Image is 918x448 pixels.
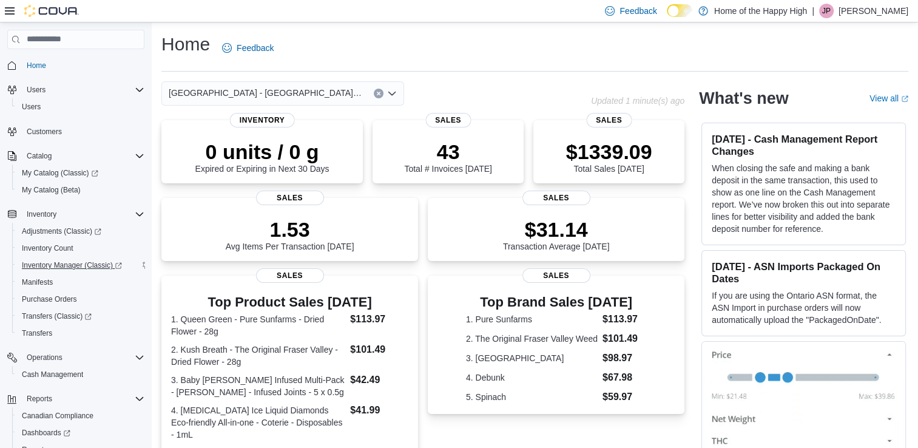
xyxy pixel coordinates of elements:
dt: 5. Spinach [466,391,598,403]
a: Purchase Orders [17,292,82,307]
a: Customers [22,124,67,139]
span: Purchase Orders [17,292,144,307]
span: Manifests [22,277,53,287]
button: Reports [22,392,57,406]
button: Catalog [2,148,149,165]
span: Home [22,58,144,73]
span: Users [22,83,144,97]
button: Inventory [2,206,149,223]
a: Manifests [17,275,58,290]
span: Feedback [237,42,274,54]
button: Users [22,83,50,97]
button: Customers [2,123,149,140]
button: Home [2,56,149,74]
h3: [DATE] - Cash Management Report Changes [712,133,896,157]
span: Catalog [27,151,52,161]
span: Transfers [22,328,52,338]
span: Operations [22,350,144,365]
span: Users [17,100,144,114]
span: Catalog [22,149,144,163]
span: Sales [522,268,590,283]
dd: $113.97 [350,312,408,327]
button: Clear input [374,89,383,98]
span: Feedback [619,5,656,17]
span: Transfers [17,326,144,341]
dt: 1. Pure Sunfarms [466,313,598,325]
p: Updated 1 minute(s) ago [591,96,684,106]
img: Cova [24,5,79,17]
svg: External link [901,95,908,103]
h3: [DATE] - ASN Imports Packaged On Dates [712,260,896,285]
h3: Top Brand Sales [DATE] [466,295,646,310]
a: Inventory Count [17,241,78,256]
span: Sales [256,268,324,283]
a: My Catalog (Classic) [12,165,149,182]
a: Inventory Manager (Classic) [17,258,127,273]
dd: $67.98 [602,370,646,385]
dd: $59.97 [602,390,646,404]
span: Canadian Compliance [22,411,93,421]
a: Transfers (Classic) [17,309,96,324]
span: Sales [425,113,471,127]
div: Total # Invoices [DATE] [404,140,491,174]
button: Manifests [12,274,149,291]
p: Home of the Happy High [714,4,807,18]
input: Dark Mode [667,4,692,17]
dd: $101.49 [602,331,646,346]
span: Operations [27,353,62,362]
button: Users [2,81,149,98]
span: Inventory Count [22,243,73,253]
span: Users [27,85,46,95]
span: Inventory [27,209,56,219]
button: Transfers [12,325,149,342]
p: $1339.09 [566,140,652,164]
a: Adjustments (Classic) [17,224,106,239]
p: 0 units / 0 g [195,140,329,164]
a: Feedback [217,36,278,60]
dd: $41.99 [350,403,408,418]
span: Sales [522,191,590,205]
p: | [812,4,814,18]
a: My Catalog (Classic) [17,166,103,180]
div: Avg Items Per Transaction [DATE] [226,217,354,251]
button: My Catalog (Beta) [12,182,149,199]
span: Manifests [17,275,144,290]
span: [GEOGRAPHIC_DATA] - [GEOGRAPHIC_DATA] - Pop's Cannabis [169,86,362,100]
a: Canadian Compliance [17,409,98,423]
span: Transfers (Classic) [22,311,92,321]
p: 1.53 [226,217,354,242]
span: JP [822,4,831,18]
button: Open list of options [387,89,397,98]
span: Customers [27,127,62,137]
span: Adjustments (Classic) [17,224,144,239]
dt: 2. Kush Breath - The Original Fraser Valley - Dried Flower - 28g [171,344,345,368]
dd: $98.97 [602,351,646,365]
span: Adjustments (Classic) [22,226,101,236]
p: $31.14 [503,217,610,242]
span: Cash Management [17,367,144,382]
button: Cash Management [12,366,149,383]
div: Total Sales [DATE] [566,140,652,174]
p: If you are using the Ontario ASN format, the ASN Import in purchase orders will now automatically... [712,290,896,326]
span: Reports [22,392,144,406]
span: My Catalog (Classic) [17,166,144,180]
dd: $42.49 [350,373,408,387]
dt: 2. The Original Fraser Valley Weed [466,333,598,345]
button: Inventory [22,207,61,222]
dt: 4. Debunk [466,372,598,384]
p: When closing the safe and making a bank deposit in the same transaction, this used to show as one... [712,162,896,235]
span: Sales [586,113,632,127]
dd: $101.49 [350,342,408,357]
span: Inventory [230,113,295,127]
h3: Top Product Sales [DATE] [171,295,408,310]
div: Jordan Prasad [819,4,834,18]
button: Inventory Count [12,240,149,257]
button: Purchase Orders [12,291,149,308]
span: Canadian Compliance [17,409,144,423]
a: View allExternal link [869,93,908,103]
span: Home [27,61,46,70]
a: My Catalog (Beta) [17,183,86,197]
a: Transfers [17,326,57,341]
span: Users [22,102,41,112]
button: Operations [22,350,67,365]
